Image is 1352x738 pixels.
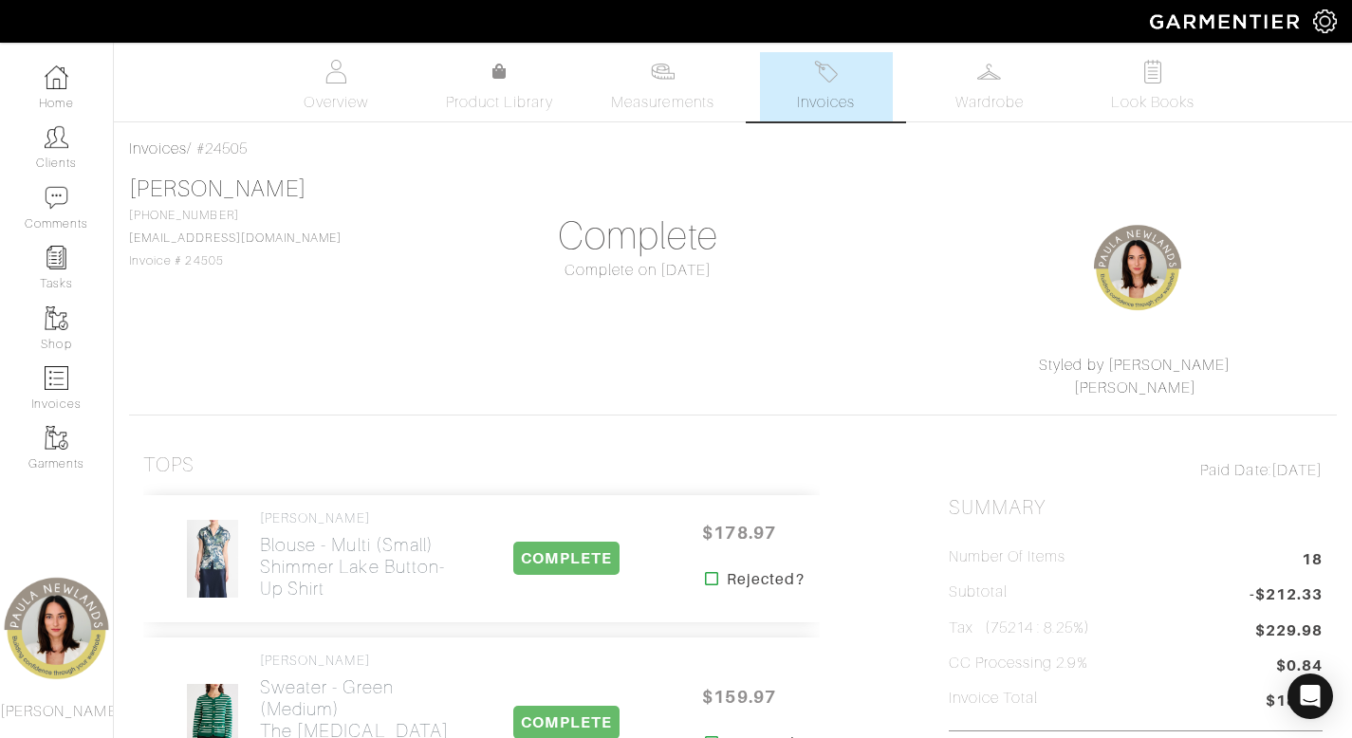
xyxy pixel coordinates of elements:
a: [PERSON_NAME] Blouse - multi (small)Shimmer Lake Button-Up Shirt [260,510,459,600]
a: [EMAIL_ADDRESS][DOMAIN_NAME] [129,231,342,245]
a: [PERSON_NAME] [129,176,306,201]
img: measurements-466bbee1fd09ba9460f595b01e5d73f9e2bff037440d3c8f018324cb6cdf7a4a.svg [651,60,675,83]
span: $178.97 [682,512,796,553]
img: gear-icon-white-bd11855cb880d31180b6d7d6211b90ccbf57a29d726f0c71d8c61bd08dd39cc2.png [1313,9,1337,33]
a: Wardrobe [923,52,1056,121]
strong: Rejected? [727,568,804,591]
h5: Subtotal [949,583,1008,601]
h4: [PERSON_NAME] [260,510,459,526]
a: Look Books [1086,52,1219,121]
h2: Summary [949,496,1323,520]
img: wardrobe-487a4870c1b7c33e795ec22d11cfc2ed9d08956e64fb3008fe2437562e282088.svg [977,60,1001,83]
img: G5YpQHtSh9DPfYJJnrefozYG.png [1090,221,1185,316]
img: orders-27d20c2124de7fd6de4e0e44c1d41de31381a507db9b33961299e4e07d508b8c.svg [814,60,838,83]
div: / #24505 [129,138,1337,160]
span: Measurements [611,91,714,114]
span: $0.84 [1276,655,1323,680]
img: todo-9ac3debb85659649dc8f770b8b6100bb5dab4b48dedcbae339e5042a72dfd3cc.svg [1140,60,1164,83]
span: $229.98 [1255,619,1323,642]
img: dashboard-icon-dbcd8f5a0b271acd01030246c82b418ddd0df26cd7fceb0bd07c9910d44c42f6.png [45,65,68,89]
span: [PHONE_NUMBER] Invoice # 24505 [129,209,342,268]
h5: CC Processing 2.9% [949,655,1088,673]
a: Invoices [129,140,187,157]
a: Product Library [433,61,565,114]
img: garments-icon-b7da505a4dc4fd61783c78ac3ca0ef83fa9d6f193b1c9dc38574b1d14d53ca28.png [45,426,68,450]
h5: Tax (75214 : 8.25%) [949,619,1090,637]
h2: Blouse - multi (small) Shimmer Lake Button-Up Shirt [260,534,459,600]
span: Overview [304,91,367,114]
img: reminder-icon-8004d30b9f0a5d33ae49ab947aed9ed385cf756f9e5892f1edd6e32f2345188e.png [45,246,68,269]
img: garments-icon-b7da505a4dc4fd61783c78ac3ca0ef83fa9d6f193b1c9dc38574b1d14d53ca28.png [45,306,68,330]
h5: Invoice Total [949,690,1039,708]
span: 18 [1302,548,1323,574]
a: [PERSON_NAME] [1074,379,1197,397]
div: [DATE] [949,459,1323,482]
span: $159.97 [682,676,796,717]
span: Wardrobe [955,91,1024,114]
span: -$212.33 [1250,583,1323,609]
h3: Tops [143,453,194,477]
div: Complete on [DATE] [451,259,824,282]
img: clients-icon-6bae9207a08558b7cb47a8932f037763ab4055f8c8b6bfacd5dc20c3e0201464.png [45,125,68,149]
img: garmentier-logo-header-white-b43fb05a5012e4ada735d5af1a66efaba907eab6374d6393d1fbf88cb4ef424d.png [1140,5,1313,38]
span: $18.49 [1266,690,1323,715]
img: comment-icon-a0a6a9ef722e966f86d9cbdc48e553b5cf19dbc54f86b18d962a5391bc8f6eb6.png [45,186,68,210]
span: Look Books [1111,91,1195,114]
a: Invoices [760,52,893,121]
img: basicinfo-40fd8af6dae0f16599ec9e87c0ef1c0a1fdea2edbe929e3d69a839185d80c458.svg [324,60,348,83]
span: COMPLETE [513,542,619,575]
span: Invoices [797,91,855,114]
a: Styled by [PERSON_NAME] [1039,357,1231,374]
div: Open Intercom Messenger [1287,673,1333,719]
h5: Number of Items [949,548,1066,566]
span: Product Library [446,91,553,114]
a: Measurements [596,52,730,121]
img: orders-icon-0abe47150d42831381b5fb84f609e132dff9fe21cb692f30cb5eec754e2cba89.png [45,366,68,390]
span: Paid Date: [1200,462,1271,479]
h4: [PERSON_NAME] [260,653,459,669]
a: Overview [269,52,402,121]
img: NZwAPaxfG7w9k9iVgW9mfawL [186,519,238,599]
h1: Complete [451,213,824,259]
